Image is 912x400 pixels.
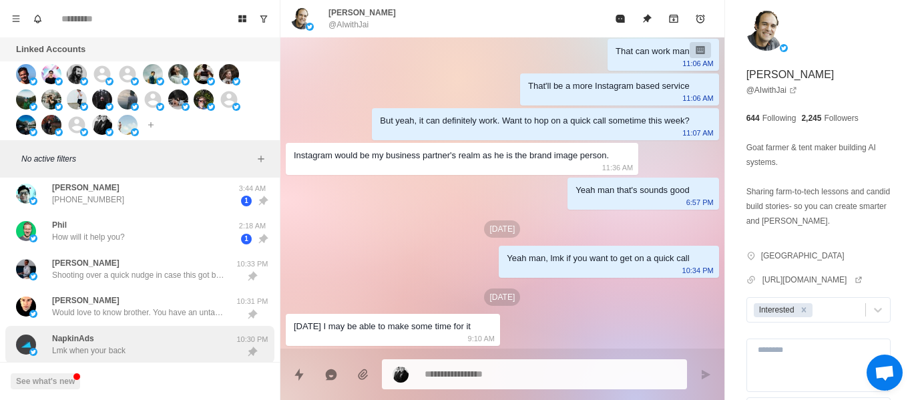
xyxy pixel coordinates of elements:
img: picture [67,89,87,110]
img: picture [29,310,37,318]
p: [PERSON_NAME] [52,294,120,307]
button: Quick replies [286,361,312,388]
div: But yeah, it can definitely work. Want to hop on a quick call sometime this week? [380,114,689,128]
img: picture [182,103,190,111]
p: 3:44 AM [236,183,269,194]
img: picture [118,89,138,110]
img: picture [16,335,36,355]
img: picture [29,197,37,205]
img: picture [393,367,409,383]
span: 1 [241,234,252,244]
button: Send message [692,361,719,388]
button: Mark as read [607,5,634,32]
img: picture [55,128,63,136]
img: picture [143,64,163,84]
img: picture [232,103,240,111]
img: picture [746,11,786,51]
img: picture [29,103,37,111]
p: 11:06 AM [682,91,713,106]
div: Instagram would be my business partner's realm as he is the brand image person. [294,148,609,163]
div: Yeah man that's sounds good [576,183,689,198]
p: 11:06 AM [682,56,713,71]
button: See what's new [11,373,80,389]
p: 10:33 PM [236,258,269,270]
img: picture [105,103,113,111]
button: Menu [5,8,27,29]
img: picture [219,64,239,84]
p: [PHONE_NUMBER] [52,194,124,206]
div: Open chat [867,355,903,391]
img: picture [55,103,63,111]
img: picture [16,89,36,110]
img: picture [131,103,139,111]
img: picture [131,77,139,85]
p: 6:57 PM [686,195,714,210]
div: That can work man [616,44,690,59]
button: Notifications [27,8,48,29]
p: How will it help you? [52,231,125,243]
p: 10:31 PM [236,296,269,307]
p: @AIwithJai [328,19,369,31]
p: [PERSON_NAME] [746,67,835,83]
div: Yeah man, lmk if you want to get on a quick call [507,251,689,266]
p: Followers [824,112,858,124]
p: 10:30 PM [236,334,269,345]
p: 2:18 AM [236,220,269,232]
img: picture [92,89,112,110]
img: picture [67,64,87,84]
img: picture [207,77,215,85]
p: Goat farmer & tent maker building AI systems. Sharing farm‑to‑tech lessons and candid build stori... [746,140,891,228]
img: picture [168,89,188,110]
img: picture [80,77,88,85]
img: picture [41,115,61,135]
img: picture [55,77,63,85]
img: picture [29,272,37,280]
p: [PERSON_NAME] [52,182,120,194]
p: NapkinAds [52,333,94,345]
img: picture [29,77,37,85]
button: Show unread conversations [253,8,274,29]
button: Add media [350,361,377,388]
img: picture [780,44,788,52]
p: Shooting over a quick nudge in case this got buried, lmk Devin [52,269,226,281]
p: Lmk when your back [52,345,126,357]
p: [DATE] [484,288,520,306]
button: Add filters [253,151,269,167]
p: 644 [746,112,760,124]
img: picture [29,234,37,242]
img: picture [16,296,36,317]
img: picture [156,103,164,111]
img: picture [131,128,139,136]
img: picture [291,8,312,29]
img: picture [306,23,314,31]
img: picture [207,103,215,111]
img: picture [92,115,112,135]
img: picture [16,184,36,204]
img: picture [105,77,113,85]
p: [PERSON_NAME] [52,257,120,269]
span: 1 [241,196,252,206]
img: picture [16,64,36,84]
img: picture [29,348,37,356]
button: Unpin [634,5,660,32]
p: [DATE] [484,220,520,238]
button: Board View [232,8,253,29]
button: Archive [660,5,687,32]
img: picture [232,77,240,85]
div: That'll be a more Instagram based service [528,79,690,93]
p: 10:34 PM [682,263,714,278]
img: picture [182,77,190,85]
button: Add reminder [687,5,714,32]
p: [GEOGRAPHIC_DATA] [761,250,845,262]
a: @AIwithJai [746,84,797,96]
button: Reply with AI [318,361,345,388]
p: No active filters [21,153,253,165]
p: 9:10 AM [468,331,495,346]
p: Phil [52,219,67,231]
p: Following [762,112,796,124]
img: picture [168,64,188,84]
div: Interested [755,303,796,317]
p: [PERSON_NAME] [328,7,396,19]
img: picture [80,103,88,111]
div: [DATE] I may be able to make some time for it [294,319,471,334]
